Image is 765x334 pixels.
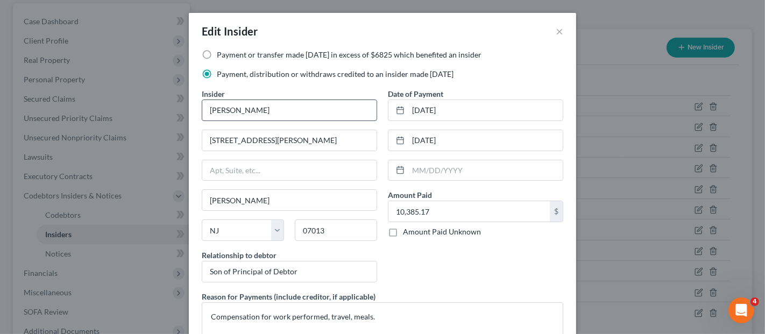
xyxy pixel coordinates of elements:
input: Enter city [202,190,377,210]
button: × [556,25,563,38]
label: Payment, distribution or withdraws credited to an insider made [DATE] [217,69,454,80]
iframe: Intercom live chat [728,297,754,323]
span: 4 [750,297,759,306]
div: $ [550,201,563,222]
label: Amount Paid Unknown [403,226,481,237]
input: MM/DD/YYYY [408,160,563,181]
input: MM/DD/YYYY [408,130,563,151]
input: Enter zip... [295,219,377,241]
input: Apt, Suite, etc... [202,160,377,181]
label: Date of Payment [388,88,443,100]
input: 0.00 [388,201,550,222]
label: Payment or transfer made [DATE] in excess of $6825 which benefited an insider [217,49,481,60]
span: Insider [202,89,225,98]
label: Reason for Payments (include creditor, if applicable) [202,291,376,302]
input: Enter name... [202,100,377,120]
span: Edit [202,25,222,38]
input: Enter address... [202,130,377,151]
input: -- [202,261,377,282]
label: Relationship to debtor [202,250,277,261]
label: Amount Paid [388,189,432,201]
input: MM/DD/YYYY [408,100,563,120]
span: Insider [224,25,258,38]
